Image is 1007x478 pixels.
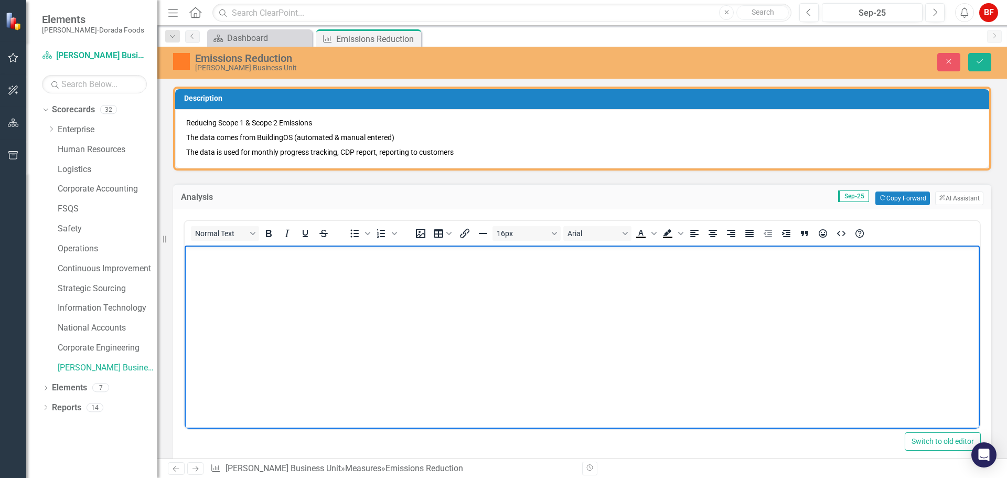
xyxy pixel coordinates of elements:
a: Operations [58,243,157,255]
h3: Description [184,94,984,102]
button: Bold [260,226,277,241]
span: Elements [42,13,144,26]
button: Table [430,226,455,241]
button: Sep-25 [822,3,923,22]
input: Search ClearPoint... [212,4,791,22]
button: Copy Forward [875,192,929,205]
button: Font size 16px [492,226,561,241]
h3: Analysis [181,193,326,202]
div: 14 [87,403,103,412]
div: Open Intercom Messenger [971,442,997,468]
button: Justify [741,226,758,241]
button: Align left [685,226,703,241]
span: Arial [567,229,619,238]
button: Block Normal Text [191,226,259,241]
a: National Accounts [58,322,157,334]
div: Emissions Reduction [336,33,419,46]
button: Align center [704,226,722,241]
p: The data is used for monthly progress tracking, CDP report, reporting to customers [186,145,978,157]
button: Help [851,226,869,241]
button: Increase indent [777,226,795,241]
a: Human Resources [58,144,157,156]
a: FSQS [58,203,157,215]
button: Strikethrough [315,226,333,241]
div: Text color Black [632,226,658,241]
a: Measures [345,463,381,473]
div: Bullet list [346,226,372,241]
div: Numbered list [372,226,399,241]
button: Italic [278,226,296,241]
img: Warning [173,53,190,70]
button: Decrease indent [759,226,777,241]
div: Emissions Reduction [385,463,463,473]
p: Reducing Scope 1 & Scope 2 Emissions [186,118,978,130]
span: Normal Text [195,229,247,238]
span: 16px [497,229,548,238]
a: Enterprise [58,124,157,136]
a: Scorecards [52,104,95,116]
div: Dashboard [227,31,309,45]
a: Information Technology [58,302,157,314]
div: 7 [92,384,109,392]
a: Dashboard [210,31,309,45]
input: Search Below... [42,75,147,93]
a: Safety [58,223,157,235]
div: » » [210,463,574,475]
iframe: Rich Text Area [185,246,980,429]
button: Align right [722,226,740,241]
p: The data comes from BuildingOS (automated & manual entered) [186,130,978,145]
a: Corporate Accounting [58,183,157,195]
button: Font Arial [563,226,631,241]
button: BF [979,3,998,22]
button: Insert image [412,226,430,241]
button: Blockquote [796,226,813,241]
button: Insert/edit link [456,226,474,241]
div: 32 [100,105,117,114]
span: Search [752,8,774,16]
a: [PERSON_NAME] Business Unit [58,362,157,374]
span: Sep-25 [838,190,869,202]
button: Switch to old editor [905,432,981,451]
button: Horizontal line [474,226,492,241]
button: Underline [296,226,314,241]
button: AI Assistant [935,192,983,205]
img: ClearPoint Strategy [5,12,24,30]
a: Reports [52,402,81,414]
button: Search [736,5,789,20]
div: Background color Black [659,226,685,241]
a: Strategic Sourcing [58,283,157,295]
a: [PERSON_NAME] Business Unit [226,463,341,473]
div: Sep-25 [826,7,919,19]
button: HTML Editor [832,226,850,241]
small: [PERSON_NAME]-Dorada Foods [42,26,144,34]
a: Corporate Engineering [58,342,157,354]
a: Continuous Improvement [58,263,157,275]
div: Emissions Reduction [195,52,632,64]
button: Emojis [814,226,832,241]
div: [PERSON_NAME] Business Unit [195,64,632,72]
a: Elements [52,382,87,394]
a: Logistics [58,164,157,176]
a: [PERSON_NAME] Business Unit [42,50,147,62]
